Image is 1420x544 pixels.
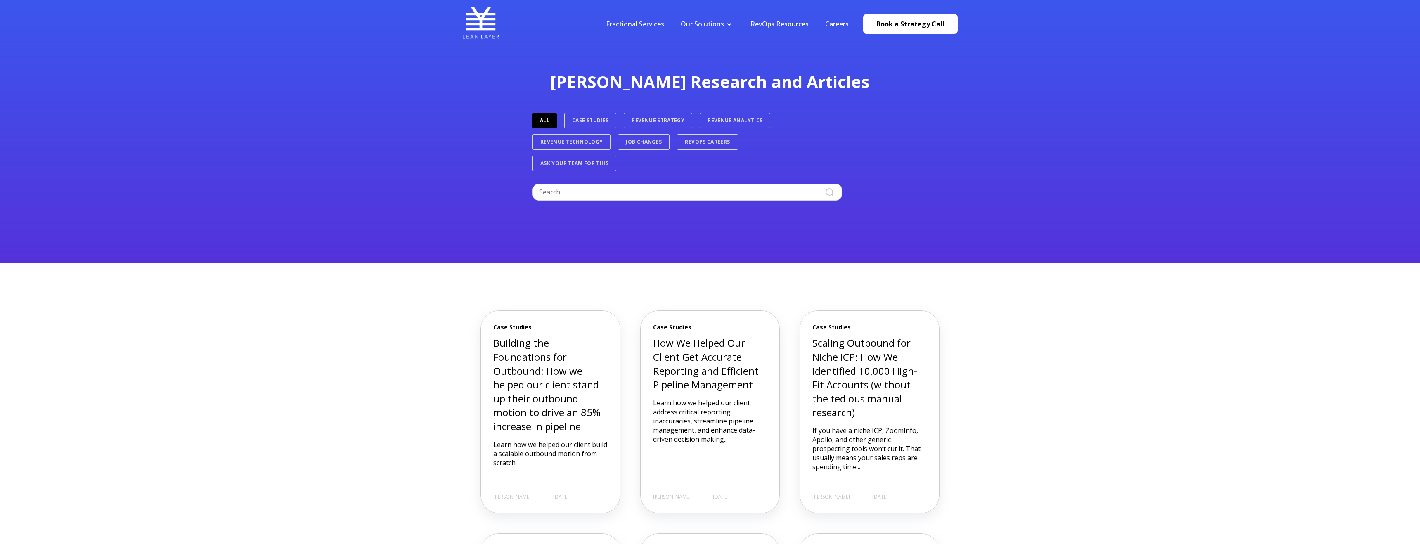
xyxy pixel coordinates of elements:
a: Case Studies [564,113,616,128]
p: Learn how we helped our client address critical reporting inaccuracies, streamline pipeline manag... [653,398,767,444]
a: Revenue Technology [532,134,611,150]
a: Book a Strategy Call [863,14,958,34]
span: [DATE] [553,494,569,501]
span: [PERSON_NAME] Research and Articles [550,70,870,93]
a: Revenue Analytics [700,113,770,128]
a: RevOps Careers [677,134,738,150]
span: [DATE] [713,494,729,501]
span: Case Studies [493,323,608,331]
a: How We Helped Our Client Get Accurate Reporting and Efficient Pipeline Management [653,336,759,391]
a: Our Solutions [681,19,724,28]
p: Learn how we helped our client build a scalable outbound motion from scratch. [493,440,608,467]
a: Fractional Services [606,19,664,28]
span: [PERSON_NAME] [653,494,691,501]
a: Job Changes [618,134,670,150]
p: If you have a niche ICP, ZoomInfo, Apollo, and other generic prospecting tools won’t cut it. That... [812,426,927,471]
a: RevOps Resources [750,19,809,28]
span: [PERSON_NAME] [493,494,531,501]
a: Revenue Strategy [624,113,692,128]
span: Case Studies [812,323,927,331]
a: Building the Foundations for Outbound: How we helped our client stand up their outbound motion to... [493,336,601,433]
a: Careers [825,19,849,28]
input: Search [532,184,842,200]
a: Scaling Outbound for Niche ICP: How We Identified 10,000 High-Fit Accounts (without the tedious m... [812,336,917,419]
a: ALL [532,113,557,128]
a: Ask Your Team For This [532,156,616,171]
span: Case Studies [653,323,767,331]
span: [PERSON_NAME] [812,494,850,501]
div: Navigation Menu [598,19,857,28]
span: [DATE] [872,494,888,501]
